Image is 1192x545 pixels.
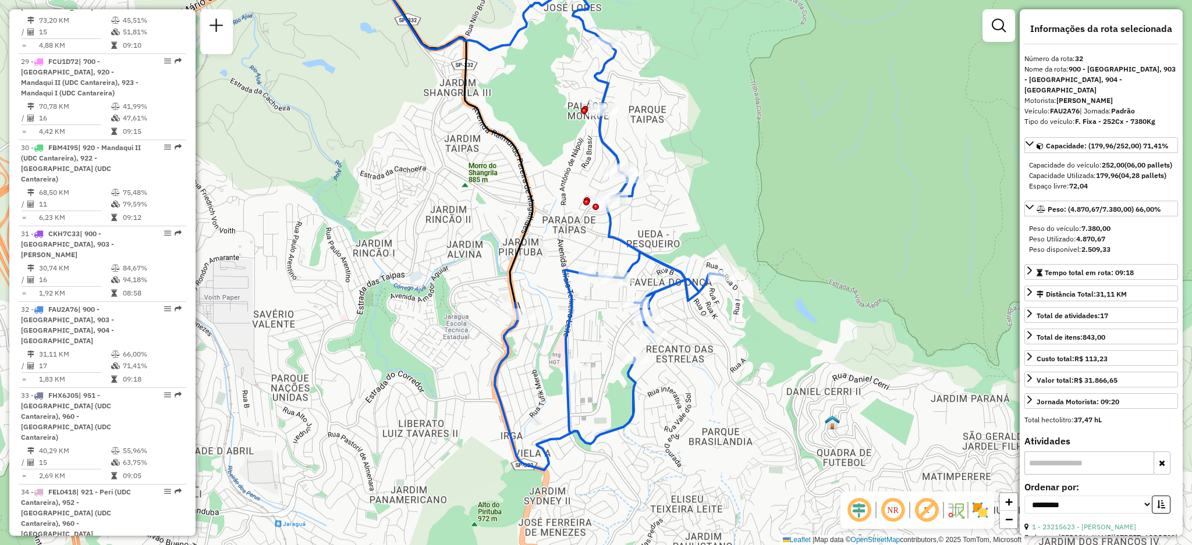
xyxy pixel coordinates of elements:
td: 41,99% [122,101,181,112]
a: Nova sessão e pesquisa [205,14,228,40]
i: Tempo total em rota [111,376,117,383]
strong: FAU2A76 [1050,106,1080,115]
strong: 900 - [GEOGRAPHIC_DATA], 903 - [GEOGRAPHIC_DATA], 904 - [GEOGRAPHIC_DATA] [1024,65,1176,94]
td: 73,20 KM [38,15,111,26]
strong: R$ 31.866,65 [1074,376,1117,384]
i: % de utilização do peso [111,17,120,24]
strong: (06,00 pallets) [1124,161,1172,169]
div: Motorista: [1024,95,1178,106]
td: 4,42 KM [38,126,111,137]
div: Nome da rota: [1024,64,1178,95]
div: Map data © contributors,© 2025 TomTom, Microsoft [780,535,1024,545]
a: Leaflet [783,536,811,544]
td: 09:18 [122,373,181,385]
img: Fluxo de ruas [946,501,965,519]
strong: 32 [1075,54,1083,63]
span: 29 - [21,57,139,97]
span: Ocultar deslocamento [845,496,873,524]
span: Exibir rótulo [913,496,941,524]
div: Total hectolitro: [1024,415,1178,425]
div: Capacidade Utilizada: [1029,170,1173,181]
td: 94,18% [122,274,181,286]
span: CKH7C33 [48,229,80,238]
td: 1,83 KM [38,373,111,385]
em: Opções [164,230,171,237]
h4: Atividades [1024,436,1178,447]
td: 15 [38,26,111,38]
h4: Informações da rota selecionada [1024,23,1178,34]
td: 09:15 [122,126,181,137]
i: % de utilização da cubagem [111,29,120,35]
span: FCU1D72 [48,57,79,66]
span: Peso do veículo: [1029,224,1111,233]
strong: 17 [1100,311,1108,320]
a: Custo total:R$ 113,23 [1024,350,1178,366]
td: 16 [38,112,111,124]
i: Distância Total [27,189,34,196]
td: 09:12 [122,212,181,223]
i: % de utilização da cubagem [111,459,120,466]
em: Opções [164,305,171,312]
span: 32 - [21,305,114,345]
span: | 951 - [GEOGRAPHIC_DATA] (UDC Cantareira), 960 - [GEOGRAPHIC_DATA] (UDC Cantareira) [21,391,111,441]
em: Rota exportada [175,230,182,237]
span: 31 - [21,229,114,259]
i: % de utilização do peso [111,351,120,358]
i: % de utilização do peso [111,265,120,272]
td: = [21,287,27,299]
td: / [21,26,27,38]
em: Opções [164,144,171,151]
span: | 920 - Mandaqui II (UDC Cantareira), 922 - [GEOGRAPHIC_DATA] (UDC Cantareira) [21,143,141,183]
td: / [21,112,27,124]
td: 16 [38,274,111,286]
td: 15 [38,457,111,468]
div: Tipo do veículo: [1024,116,1178,127]
i: Total de Atividades [27,29,34,35]
em: Opções [164,391,171,398]
td: / [21,457,27,468]
strong: 2.509,33 [1081,245,1111,254]
i: % de utilização do peso [111,103,120,110]
i: Total de Atividades [27,459,34,466]
td: 09:10 [122,40,181,51]
span: | 900 - [GEOGRAPHIC_DATA], 903 - [GEOGRAPHIC_DATA], 904 - [GEOGRAPHIC_DATA] [21,305,114,345]
div: Distância Total: [1037,289,1127,300]
span: | 700 - [GEOGRAPHIC_DATA], 920 - Mandaqui II (UDC Cantareira), 923 - Mandaqui I (UDC Cantareira) [21,57,139,97]
td: = [21,126,27,137]
em: Opções [164,58,171,65]
span: | [813,536,814,544]
td: 70,78 KM [38,101,111,112]
a: Exibir filtros [987,14,1010,37]
div: Capacidade: (179,96/252,00) 71,41% [1024,155,1178,196]
div: Espaço livre: [1029,181,1173,191]
td: = [21,373,27,385]
td: 75,48% [122,187,181,198]
span: Capacidade: (179,96/252,00) 71,41% [1046,141,1169,150]
span: Total de atividades: [1037,311,1108,320]
div: Número da rota: [1024,54,1178,64]
em: Rota exportada [175,144,182,151]
span: FEL0418 [48,487,76,496]
td: 40,29 KM [38,445,111,457]
i: Distância Total [27,103,34,110]
i: Total de Atividades [27,115,34,122]
span: + [1005,494,1013,509]
td: = [21,40,27,51]
i: Tempo total em rota [111,290,117,297]
i: Distância Total [27,17,34,24]
td: 11 [38,198,111,210]
strong: R$ 113,23 [1074,354,1108,363]
td: 45,51% [122,15,181,26]
div: Capacidade do veículo: [1029,160,1173,170]
a: OpenStreetMap [851,536,900,544]
span: | 900 - [GEOGRAPHIC_DATA], 903 - [PERSON_NAME] [21,229,114,259]
i: % de utilização do peso [111,189,120,196]
span: 30 - [21,143,141,183]
td: 66,00% [122,348,181,360]
strong: 843,00 [1083,333,1105,341]
div: Peso: (4.870,67/7.380,00) 66,00% [1024,219,1178,259]
span: − [1005,512,1013,526]
strong: 37,47 hL [1074,415,1102,424]
span: 31,11 KM [1096,290,1127,298]
strong: Padrão [1111,106,1135,115]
